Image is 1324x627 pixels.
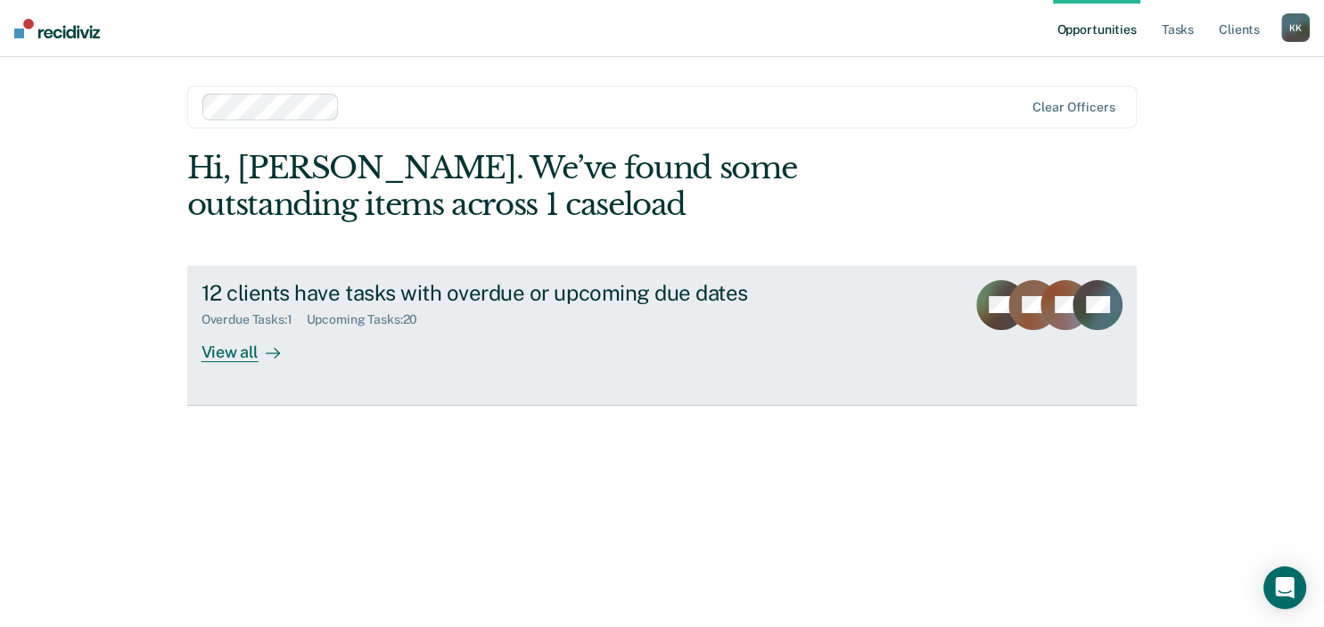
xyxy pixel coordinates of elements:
div: Upcoming Tasks : 20 [307,312,432,327]
div: Clear officers [1032,100,1114,115]
div: K K [1281,13,1310,42]
img: Recidiviz [14,19,100,38]
div: View all [201,327,301,362]
button: KK [1281,13,1310,42]
div: Open Intercom Messenger [1263,566,1306,609]
a: 12 clients have tasks with overdue or upcoming due datesOverdue Tasks:1Upcoming Tasks:20View all [187,266,1138,406]
div: Overdue Tasks : 1 [201,312,307,327]
div: 12 clients have tasks with overdue or upcoming due dates [201,280,827,306]
div: Hi, [PERSON_NAME]. We’ve found some outstanding items across 1 caseload [187,150,948,223]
